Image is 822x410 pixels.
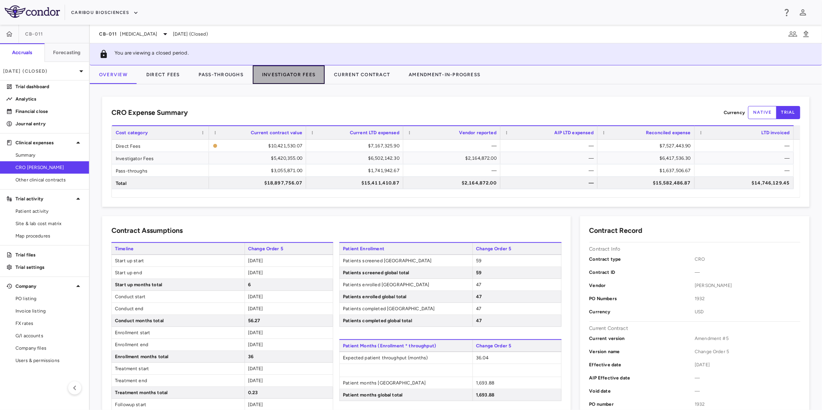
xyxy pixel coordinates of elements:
span: Current LTD expensed [350,130,399,135]
span: [DATE] [248,258,263,263]
button: native [748,106,777,119]
span: Patients completed [GEOGRAPHIC_DATA] [340,303,473,314]
p: Financial close [15,108,83,115]
div: Total [112,177,209,189]
button: Direct Fees [137,65,189,84]
span: Conduct end [112,303,245,314]
span: Patients screened global total [340,267,473,278]
span: Patient Enrollment [339,243,473,255]
span: 1,693.88 [476,380,494,386]
h6: Contract Assumptions [111,226,183,236]
span: LTD invoiced [762,130,790,135]
span: Start up months total [112,279,245,290]
span: Conduct start [112,291,245,302]
p: Current Contract [589,325,628,332]
h6: CRO Expense Summary [111,108,188,118]
div: $6,417,536.30 [605,152,691,164]
span: [DATE] [248,378,263,383]
div: $7,167,325.90 [313,140,399,152]
div: $5,420,355.00 [216,152,302,164]
span: 1932 [695,401,800,408]
div: — [507,140,594,152]
p: [DATE] (Closed) [3,68,77,75]
p: Current version [589,335,695,342]
div: — [507,177,594,189]
span: Timeline [111,243,245,255]
p: Journal entry [15,120,83,127]
span: 36.04 [476,355,489,360]
span: — [695,269,800,276]
span: CB-011 [99,31,117,37]
p: Contract type [589,256,695,263]
div: Investigator Fees [112,152,209,164]
span: 56.27 [248,318,260,323]
span: G/l accounts [15,332,83,339]
button: trial [776,106,800,119]
span: [DATE] [248,306,263,311]
button: Caribou Biosciences [71,7,139,19]
span: AIP LTD expensed [555,130,594,135]
span: Start up start [112,255,245,266]
span: Change Order 5 [473,243,561,255]
span: Enrollment start [112,327,245,338]
div: — [507,164,594,177]
span: Map procedures [15,232,83,239]
span: Change Order 5 [245,243,333,255]
span: — [695,374,800,381]
p: Trial files [15,251,83,258]
p: Clinical expenses [15,139,74,146]
div: $7,527,443.90 [605,140,691,152]
p: Trial dashboard [15,83,83,90]
div: — [702,164,790,177]
h6: Contract Record [589,226,643,236]
span: The contract record and uploaded budget values do not match. Please review the contract record an... [213,140,302,151]
span: Invoice listing [15,307,83,314]
span: Patient activity [15,208,83,215]
div: $2,164,872.00 [410,177,497,189]
p: Void date [589,388,695,395]
span: 47 [476,306,481,311]
span: Cost category [116,130,148,135]
p: Contract Info [589,246,621,253]
span: CRO [PERSON_NAME] [15,164,83,171]
p: PO number [589,401,695,408]
span: Change Order 5 [695,348,800,355]
p: Effective date [589,361,695,368]
p: PO Numbers [589,295,695,302]
span: CB-011 [25,31,43,37]
span: Vendor reported [459,130,497,135]
div: $10,421,530.07 [221,140,302,152]
span: [PERSON_NAME] [695,282,800,289]
div: $14,746,129.45 [702,177,790,189]
div: $3,055,871.00 [216,164,302,177]
span: Enrollment end [112,339,245,350]
span: FX rates [15,320,83,327]
span: 0.23 [248,390,258,395]
div: — [507,152,594,164]
span: Conduct months total [112,315,245,326]
span: Summary [15,152,83,159]
span: Patients enrolled [GEOGRAPHIC_DATA] [340,279,473,290]
img: logo-full-SnFGN8VE.png [5,5,60,18]
span: Patient Months (Enrollment * throughput) [339,340,473,352]
span: Treatment end [112,375,245,386]
div: Direct Fees [112,140,209,152]
span: — [695,388,800,395]
div: — [702,152,790,164]
button: Current Contract [325,65,399,84]
span: 36 [248,354,253,359]
p: Trial activity [15,195,74,202]
h6: Accruals [12,49,32,56]
button: Overview [90,65,137,84]
span: CRO [695,256,800,263]
span: Patients completed global total [340,315,473,326]
div: Pass-throughs [112,164,209,176]
div: $15,411,410.87 [313,177,399,189]
p: Analytics [15,96,83,102]
h6: Forecasting [53,49,81,56]
span: [DATE] [248,402,263,407]
span: 47 [476,318,482,323]
span: [DATE] [248,342,263,347]
div: $1,741,942.67 [313,164,399,177]
span: Site & lab cost matrix [15,220,83,227]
